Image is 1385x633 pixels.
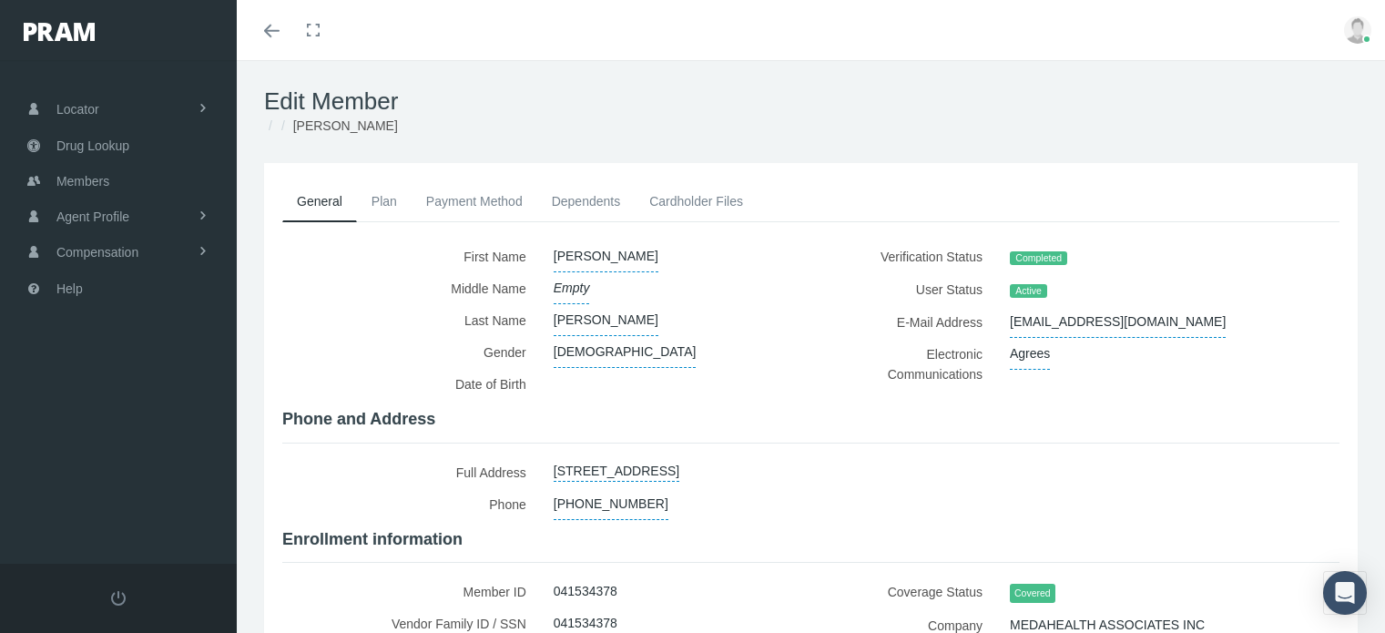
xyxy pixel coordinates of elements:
[282,488,540,520] label: Phone
[56,199,129,234] span: Agent Profile
[554,488,668,520] span: [PHONE_NUMBER]
[635,181,758,221] a: Cardholder Files
[56,271,83,306] span: Help
[293,118,398,133] span: [PERSON_NAME]
[56,128,129,163] span: Drug Lookup
[282,368,540,400] label: Date of Birth
[282,410,1339,430] h4: Phone and Address
[825,576,997,609] label: Coverage Status
[1010,284,1047,299] span: Active
[282,240,540,272] label: First Name
[825,306,997,338] label: E-Mail Address
[825,338,997,390] label: Electronic Communications
[1010,584,1055,603] span: Covered
[1010,306,1226,338] span: [EMAIL_ADDRESS][DOMAIN_NAME]
[24,23,95,41] img: PRAM_20_x_78.png
[56,235,138,270] span: Compensation
[56,164,109,199] span: Members
[554,240,658,272] span: [PERSON_NAME]
[282,272,540,304] label: Middle Name
[282,576,540,607] label: Member ID
[282,530,1339,550] h4: Enrollment information
[282,456,540,488] label: Full Address
[554,272,590,304] span: Empty
[554,336,697,368] span: [DEMOGRAPHIC_DATA]
[264,87,1358,116] h1: Edit Member
[554,456,679,482] a: [STREET_ADDRESS]
[1010,251,1067,266] span: Completed
[825,240,997,273] label: Verification Status
[282,304,540,336] label: Last Name
[282,181,357,222] a: General
[1344,16,1371,44] img: user-placeholder.jpg
[412,181,537,221] a: Payment Method
[537,181,636,221] a: Dependents
[825,273,997,306] label: User Status
[554,304,658,336] span: [PERSON_NAME]
[56,92,99,127] span: Locator
[1323,571,1367,615] div: Open Intercom Messenger
[357,181,412,221] a: Plan
[554,576,617,607] span: 041534378
[1010,338,1050,370] span: Agrees
[282,336,540,368] label: Gender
